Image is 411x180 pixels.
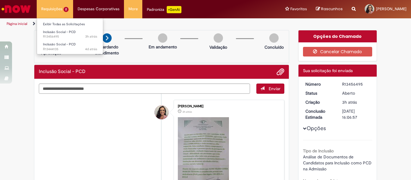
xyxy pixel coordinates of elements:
[43,42,76,47] span: Inclusão Social - PCD
[290,6,307,12] span: Favoritos
[316,6,343,12] a: Rascunhos
[147,6,181,13] div: Padroniza
[298,30,377,42] div: Opções do Chamado
[102,33,112,43] img: arrow-next.png
[78,6,119,12] span: Despesas Corporativas
[303,68,353,73] span: Sua solicitação foi enviada
[342,81,370,87] div: R13456495
[1,3,32,15] img: ServiceNow
[85,34,97,39] time: 28/08/2025 10:06:55
[301,99,338,105] dt: Criação
[37,21,103,28] a: Exibir Todas as Solicitações
[342,99,370,105] div: 28/08/2025 10:06:53
[43,47,97,52] span: R13444135
[269,86,280,91] span: Enviar
[85,34,97,39] span: 3h atrás
[303,47,372,56] button: Cancelar Chamado
[5,18,270,29] ul: Trilhas de página
[376,6,406,11] span: [PERSON_NAME]
[7,21,27,26] a: Página inicial
[342,99,357,105] time: 28/08/2025 10:06:53
[63,7,69,12] span: 2
[301,90,338,96] dt: Status
[178,105,278,108] div: [PERSON_NAME]
[92,44,122,56] p: Aguardando atendimento
[182,110,192,114] time: 28/08/2025 10:06:47
[128,6,138,12] span: More
[37,41,103,52] a: Aberto R13444135 : Inclusão Social - PCD
[39,84,250,94] textarea: Digite sua mensagem aqui...
[39,69,85,75] h2: Inclusão Social - PCD Histórico de tíquete
[321,6,343,12] span: Rascunhos
[303,154,373,172] span: Análise de Documentos de Candidatos para Inclusão como PCD na Admissão
[43,34,97,39] span: R13456495
[342,108,370,120] div: [DATE] 16:06:57
[342,90,370,96] div: Aberto
[149,44,177,50] p: Em andamento
[85,47,97,51] time: 25/08/2025 12:54:34
[37,18,103,54] ul: Requisições
[182,110,192,114] span: 3h atrás
[301,81,338,87] dt: Número
[264,44,284,50] p: Concluído
[43,30,76,34] span: Inclusão Social - PCD
[85,47,97,51] span: 4d atrás
[37,29,103,40] a: Aberto R13456495 : Inclusão Social - PCD
[342,99,357,105] span: 3h atrás
[158,33,167,43] img: img-circle-grey.png
[277,68,284,76] button: Adicionar anexos
[41,6,62,12] span: Requisições
[167,6,181,13] p: +GenAi
[269,33,279,43] img: img-circle-grey.png
[209,44,227,50] p: Validação
[301,108,338,120] dt: Conclusão Estimada
[155,105,168,119] div: Aline VelosoCunhaMarcosTeixeira
[256,84,284,94] button: Enviar
[214,33,223,43] img: img-circle-grey.png
[303,148,334,154] b: Tipo de Inclusão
